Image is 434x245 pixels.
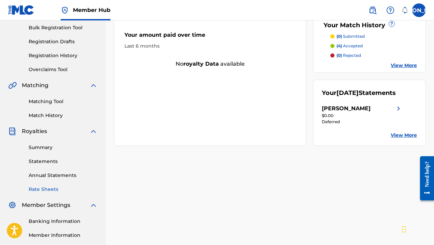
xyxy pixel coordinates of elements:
span: Matching [22,81,48,89]
img: Member Settings [8,201,16,209]
iframe: Resource Center [415,149,434,208]
img: Top Rightsholder [61,6,69,14]
p: accepted [336,43,363,49]
div: $0.00 [322,113,403,119]
p: rejected [336,52,361,59]
a: Member Information [29,232,98,239]
img: Matching [8,81,17,89]
a: (0) rejected [330,52,417,59]
div: Your amount paid over time [124,31,296,43]
a: Registration Drafts [29,38,98,45]
a: Annual Statements [29,172,98,179]
a: Match History [29,112,98,119]
span: ? [389,21,394,27]
div: Your Match History [322,21,417,30]
div: No available [114,60,306,68]
iframe: Chat Widget [400,212,434,245]
a: Banking Information [29,218,98,225]
img: MLC Logo [8,5,34,15]
a: Statements [29,158,98,165]
span: (0) [336,34,342,39]
a: Bulk Registration Tool [29,24,98,31]
img: right chevron icon [394,104,403,113]
a: (4) accepted [330,43,417,49]
div: Help [384,3,397,17]
a: Public Search [366,3,379,17]
div: Last 6 months [124,43,296,50]
div: Deferred [322,119,403,125]
a: Summary [29,144,98,151]
span: [DATE] [336,89,359,97]
img: expand [89,127,98,135]
img: search [369,6,377,14]
div: User Menu [412,3,426,17]
div: [PERSON_NAME] [322,104,371,113]
a: Registration History [29,52,98,59]
img: expand [89,201,98,209]
div: Your Statements [322,88,396,98]
a: Matching Tool [29,98,98,105]
a: Overclaims Tool [29,66,98,73]
span: (4) [336,43,342,48]
a: View More [391,62,417,69]
span: Member Settings [22,201,70,209]
span: Royalties [22,127,47,135]
img: expand [89,81,98,89]
a: [PERSON_NAME]right chevron icon$0.00Deferred [322,104,403,125]
span: (0) [336,53,342,58]
img: help [386,6,394,14]
span: Member Hub [73,6,110,14]
a: View More [391,132,417,139]
img: Royalties [8,127,16,135]
a: (0) submitted [330,33,417,39]
div: Drag [402,219,406,240]
a: Rate Sheets [29,186,98,193]
p: submitted [336,33,365,39]
strong: royalty data [183,61,219,67]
